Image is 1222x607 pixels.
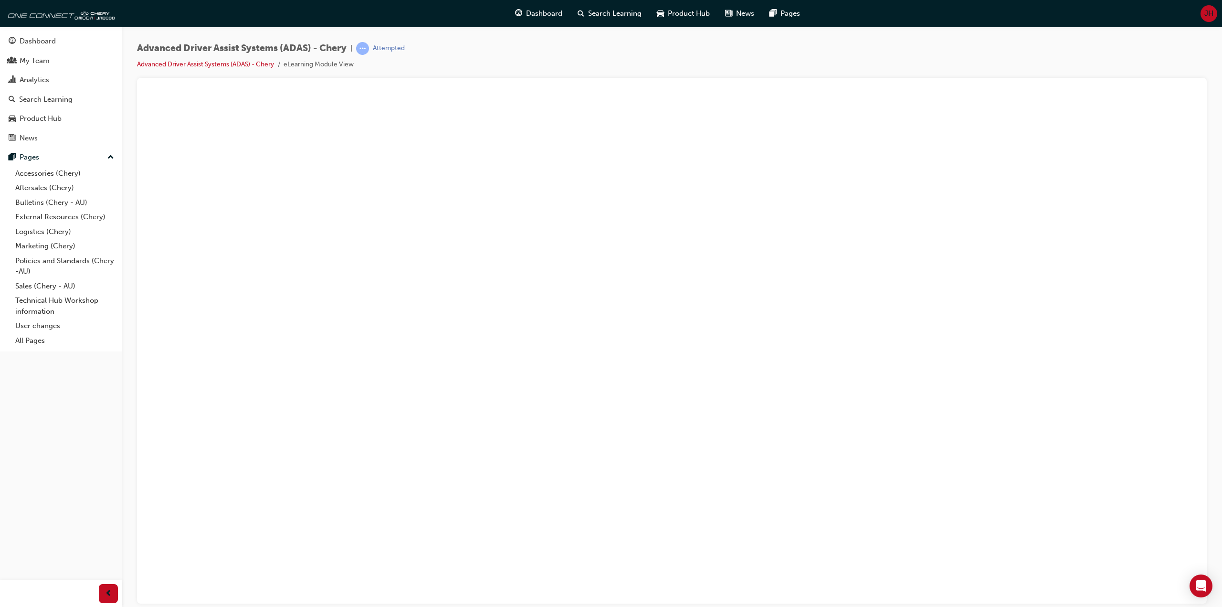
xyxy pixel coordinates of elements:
a: User changes [11,319,118,333]
a: Sales (Chery - AU) [11,279,118,294]
img: oneconnect [5,4,115,23]
span: | [350,43,352,54]
span: up-icon [107,151,114,164]
span: car-icon [9,115,16,123]
span: news-icon [725,8,732,20]
a: My Team [4,52,118,70]
span: News [736,8,754,19]
a: search-iconSearch Learning [570,4,649,23]
span: learningRecordVerb_ATTEMPT-icon [356,42,369,55]
a: Search Learning [4,91,118,108]
a: guage-iconDashboard [507,4,570,23]
span: search-icon [9,96,15,104]
span: pages-icon [9,153,16,162]
a: News [4,129,118,147]
span: guage-icon [515,8,522,20]
button: Pages [4,149,118,166]
span: pages-icon [769,8,777,20]
div: Pages [20,152,39,163]
a: Technical Hub Workshop information [11,293,118,319]
button: JH [1201,5,1217,22]
a: Policies and Standards (Chery -AU) [11,254,118,279]
span: Dashboard [526,8,562,19]
a: Bulletins (Chery - AU) [11,195,118,210]
a: news-iconNews [717,4,762,23]
a: Advanced Driver Assist Systems (ADAS) - Chery [137,60,274,68]
a: All Pages [11,333,118,348]
button: DashboardMy TeamAnalyticsSearch LearningProduct HubNews [4,31,118,149]
span: guage-icon [9,37,16,46]
div: Attempted [373,44,405,53]
li: eLearning Module View [284,59,354,70]
div: News [20,133,38,144]
a: Product Hub [4,110,118,128]
div: Search Learning [19,94,73,105]
div: My Team [20,55,50,66]
span: car-icon [657,8,664,20]
a: Analytics [4,71,118,89]
span: search-icon [578,8,584,20]
div: Analytics [20,75,49,85]
a: pages-iconPages [762,4,808,23]
span: Pages [780,8,800,19]
div: Product Hub [20,113,62,124]
a: Accessories (Chery) [11,166,118,181]
span: Advanced Driver Assist Systems (ADAS) - Chery [137,43,347,54]
a: car-iconProduct Hub [649,4,717,23]
a: Marketing (Chery) [11,239,118,254]
a: External Resources (Chery) [11,210,118,224]
a: Logistics (Chery) [11,224,118,239]
div: Open Intercom Messenger [1190,575,1212,597]
span: people-icon [9,57,16,65]
span: Product Hub [668,8,710,19]
span: JH [1204,8,1213,19]
a: Dashboard [4,32,118,50]
span: chart-icon [9,76,16,85]
span: prev-icon [105,588,112,600]
span: Search Learning [588,8,642,19]
span: news-icon [9,134,16,143]
div: Dashboard [20,36,56,47]
a: Aftersales (Chery) [11,181,118,195]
